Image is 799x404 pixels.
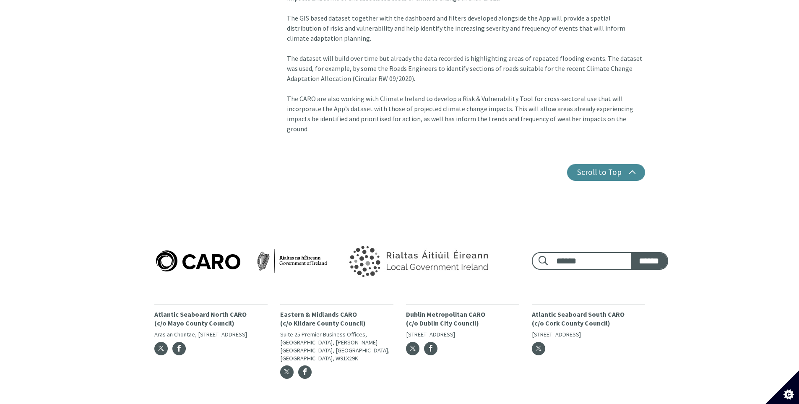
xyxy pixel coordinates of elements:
[532,342,545,355] a: Twitter
[330,235,505,287] img: Government of Ireland logo
[765,370,799,404] button: Set cookie preferences
[406,310,519,328] p: Dublin Metropolitan CARO (c/o Dublin City Council)
[280,365,294,379] a: Twitter
[424,342,437,355] a: Facebook
[172,342,186,355] a: Facebook
[298,365,312,379] a: Facebook
[567,164,645,181] button: Scroll to Top
[406,342,419,355] a: Twitter
[154,249,329,273] img: Caro logo
[532,331,645,339] p: [STREET_ADDRESS]
[280,331,393,362] p: Suite 25 Premier Business Offices, [GEOGRAPHIC_DATA], [PERSON_NAME][GEOGRAPHIC_DATA], [GEOGRAPHIC...
[280,310,393,328] p: Eastern & Midlands CARO (c/o Kildare County Council)
[406,331,519,339] p: [STREET_ADDRESS]
[154,331,268,339] p: Aras an Chontae, [STREET_ADDRESS]
[532,310,645,328] p: Atlantic Seaboard South CARO (c/o Cork County Council)
[154,342,168,355] a: Twitter
[154,310,268,328] p: Atlantic Seaboard North CARO (c/o Mayo County Council)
